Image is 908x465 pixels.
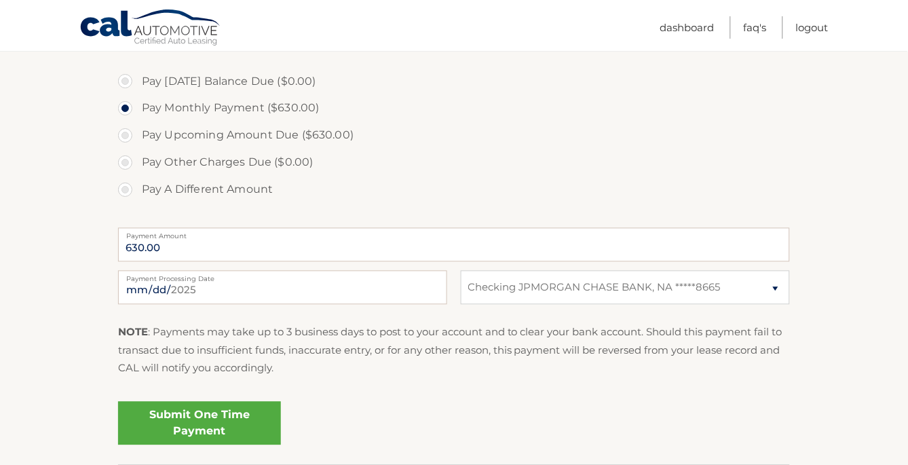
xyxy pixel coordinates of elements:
[118,122,790,149] label: Pay Upcoming Amount Due ($630.00)
[118,149,790,176] label: Pay Other Charges Due ($0.00)
[118,324,790,377] p: : Payments may take up to 3 business days to post to your account and to clear your bank account....
[118,95,790,122] label: Pay Monthly Payment ($630.00)
[118,271,447,305] input: Payment Date
[118,68,790,95] label: Pay [DATE] Balance Due ($0.00)
[796,16,829,39] a: Logout
[660,16,715,39] a: Dashboard
[118,228,790,262] input: Payment Amount
[118,326,148,339] strong: NOTE
[118,176,790,204] label: Pay A Different Amount
[118,228,790,239] label: Payment Amount
[79,9,222,48] a: Cal Automotive
[118,402,281,445] a: Submit One Time Payment
[118,271,447,282] label: Payment Processing Date
[744,16,767,39] a: FAQ's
